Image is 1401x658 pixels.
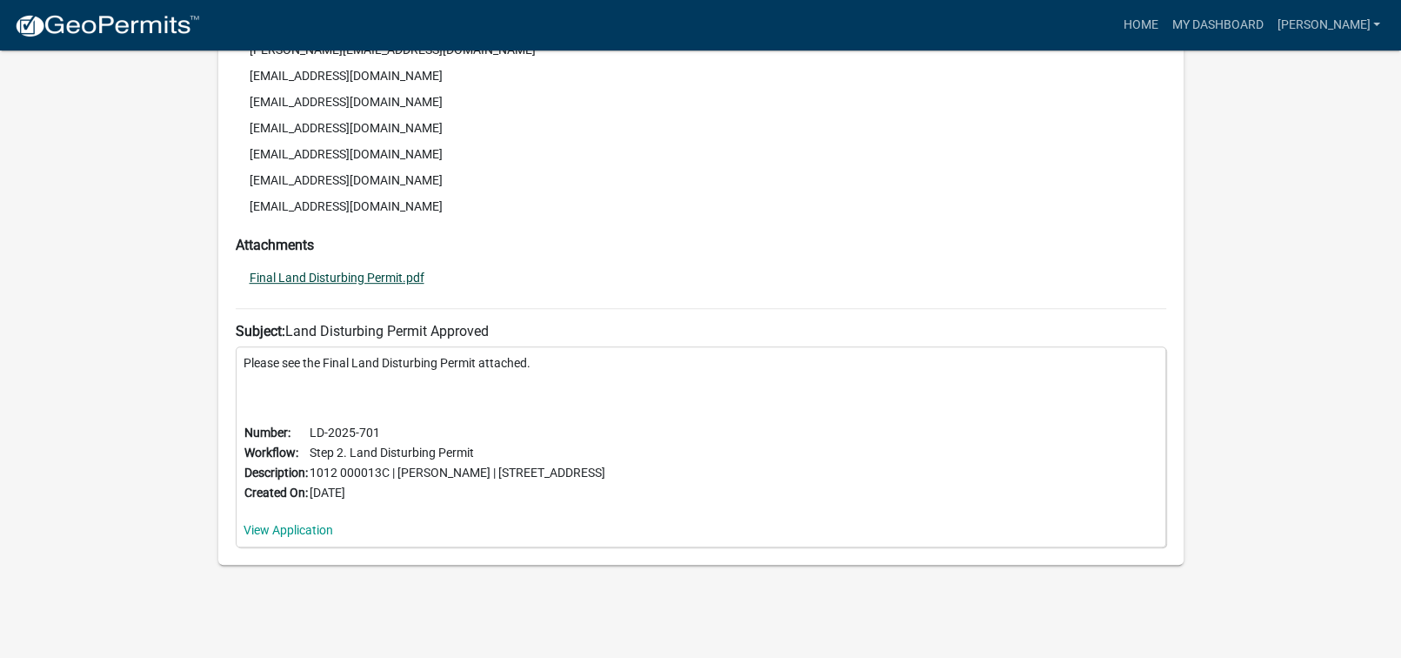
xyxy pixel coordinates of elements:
[236,115,1166,141] li: [EMAIL_ADDRESS][DOMAIN_NAME]
[309,463,606,483] td: 1012 000013C | [PERSON_NAME] | [STREET_ADDRESS]
[236,167,1166,193] li: [EMAIL_ADDRESS][DOMAIN_NAME]
[244,466,308,480] b: Description:
[244,486,308,500] b: Created On:
[236,237,314,253] strong: Attachments
[1270,9,1387,42] a: [PERSON_NAME]
[236,323,1166,339] h6: Land Disturbing Permit Approved
[236,89,1166,115] li: [EMAIL_ADDRESS][DOMAIN_NAME]
[309,443,606,463] td: Step 2. Land Disturbing Permit
[1116,9,1164,42] a: Home
[309,423,606,443] td: LD-2025-701
[236,323,285,339] strong: Subject:
[236,63,1166,89] li: [EMAIL_ADDRESS][DOMAIN_NAME]
[236,141,1166,167] li: [EMAIL_ADDRESS][DOMAIN_NAME]
[309,483,606,503] td: [DATE]
[244,446,298,460] b: Workflow:
[244,354,1158,373] p: Please see the Final Land Disturbing Permit attached.
[250,272,424,284] a: Final Land Disturbing Permit.pdf
[244,426,290,440] b: Number:
[1164,9,1270,42] a: My Dashboard
[236,193,1166,219] li: [EMAIL_ADDRESS][DOMAIN_NAME]
[244,523,333,537] a: View Application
